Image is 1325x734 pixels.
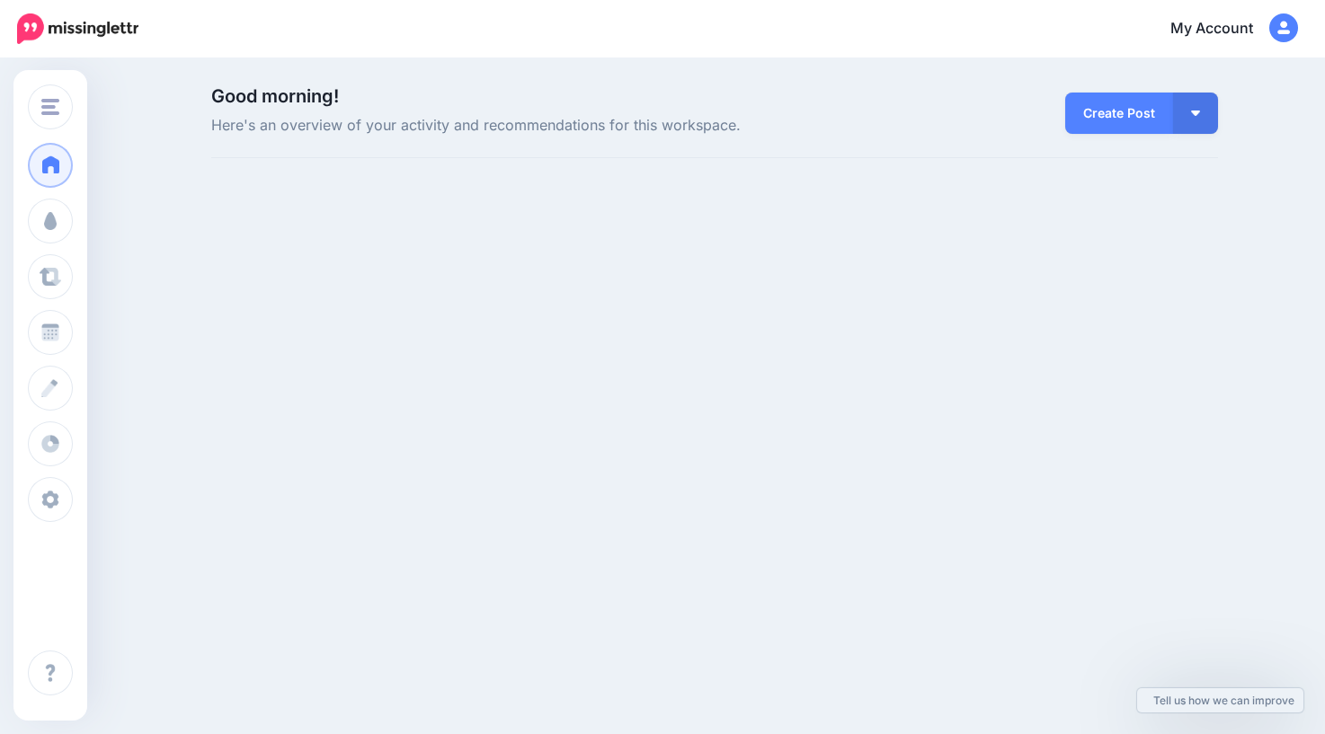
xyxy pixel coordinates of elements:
span: Here's an overview of your activity and recommendations for this workspace. [211,114,874,137]
img: menu.png [41,99,59,115]
a: My Account [1152,7,1298,51]
span: Good morning! [211,85,339,107]
img: arrow-down-white.png [1191,111,1200,116]
img: Missinglettr [17,13,138,44]
a: Tell us how we can improve [1137,688,1303,712]
a: Create Post [1065,93,1173,134]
